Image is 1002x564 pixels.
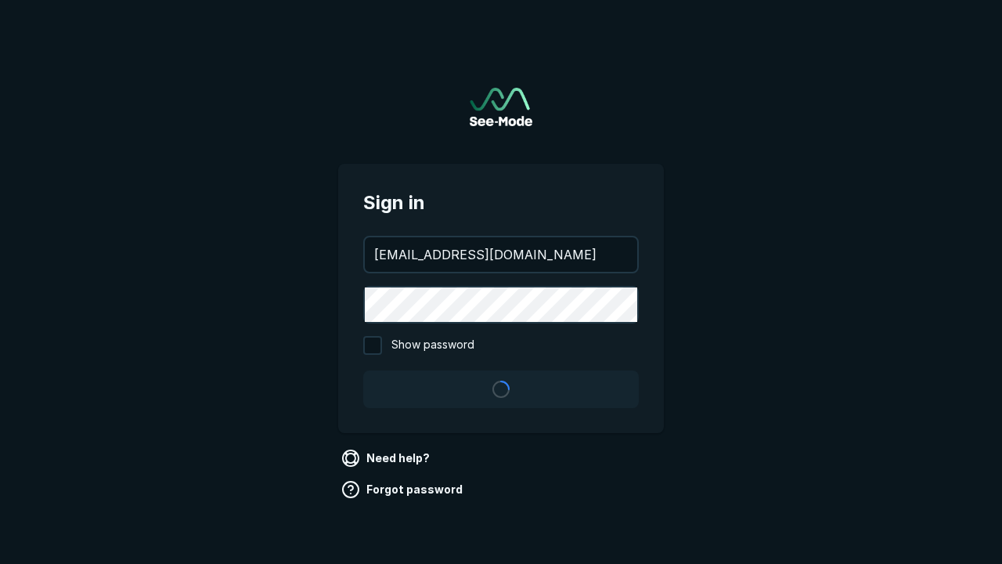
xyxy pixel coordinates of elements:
img: See-Mode Logo [470,88,532,126]
span: Show password [391,336,474,355]
a: Forgot password [338,477,469,502]
a: Go to sign in [470,88,532,126]
input: your@email.com [365,237,637,272]
a: Need help? [338,446,436,471]
span: Sign in [363,189,639,217]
